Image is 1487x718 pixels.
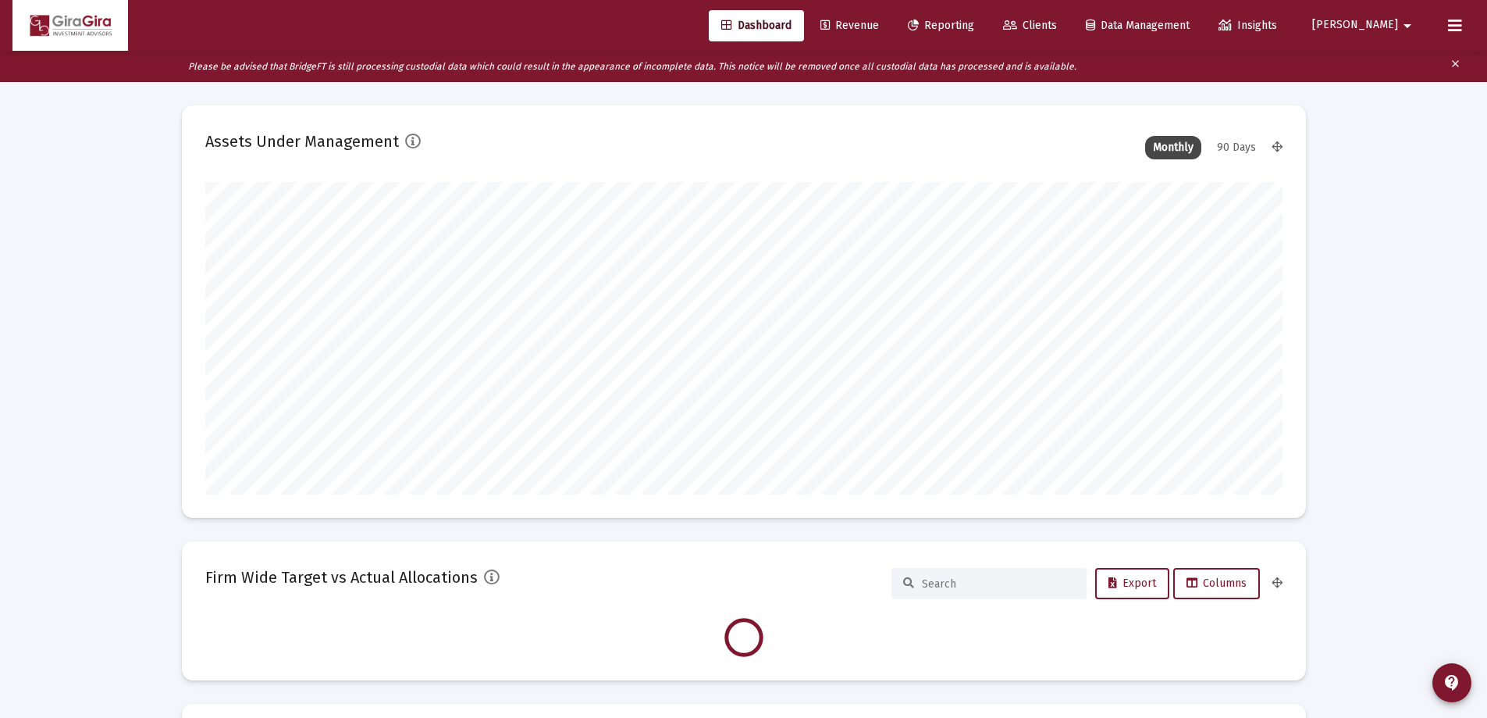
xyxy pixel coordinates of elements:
span: Clients [1003,19,1057,32]
mat-icon: arrow_drop_down [1398,10,1417,41]
a: Dashboard [709,10,804,41]
mat-icon: clear [1450,55,1461,78]
a: Revenue [808,10,891,41]
h2: Assets Under Management [205,129,399,154]
a: Clients [991,10,1069,41]
button: Export [1095,568,1169,599]
span: Export [1108,577,1156,590]
img: Dashboard [24,10,116,41]
mat-icon: contact_support [1443,673,1461,692]
div: Monthly [1145,136,1201,159]
button: [PERSON_NAME] [1293,9,1435,41]
span: Columns [1186,577,1247,590]
div: 90 Days [1209,136,1264,159]
input: Search [922,577,1075,591]
span: Revenue [820,19,879,32]
h2: Firm Wide Target vs Actual Allocations [205,565,478,590]
a: Insights [1206,10,1290,41]
i: Please be advised that BridgeFT is still processing custodial data which could result in the appe... [188,61,1076,72]
span: Dashboard [721,19,792,32]
span: Data Management [1086,19,1190,32]
span: Insights [1218,19,1277,32]
span: Reporting [908,19,974,32]
a: Data Management [1073,10,1202,41]
span: [PERSON_NAME] [1312,19,1398,32]
a: Reporting [895,10,987,41]
button: Columns [1173,568,1260,599]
